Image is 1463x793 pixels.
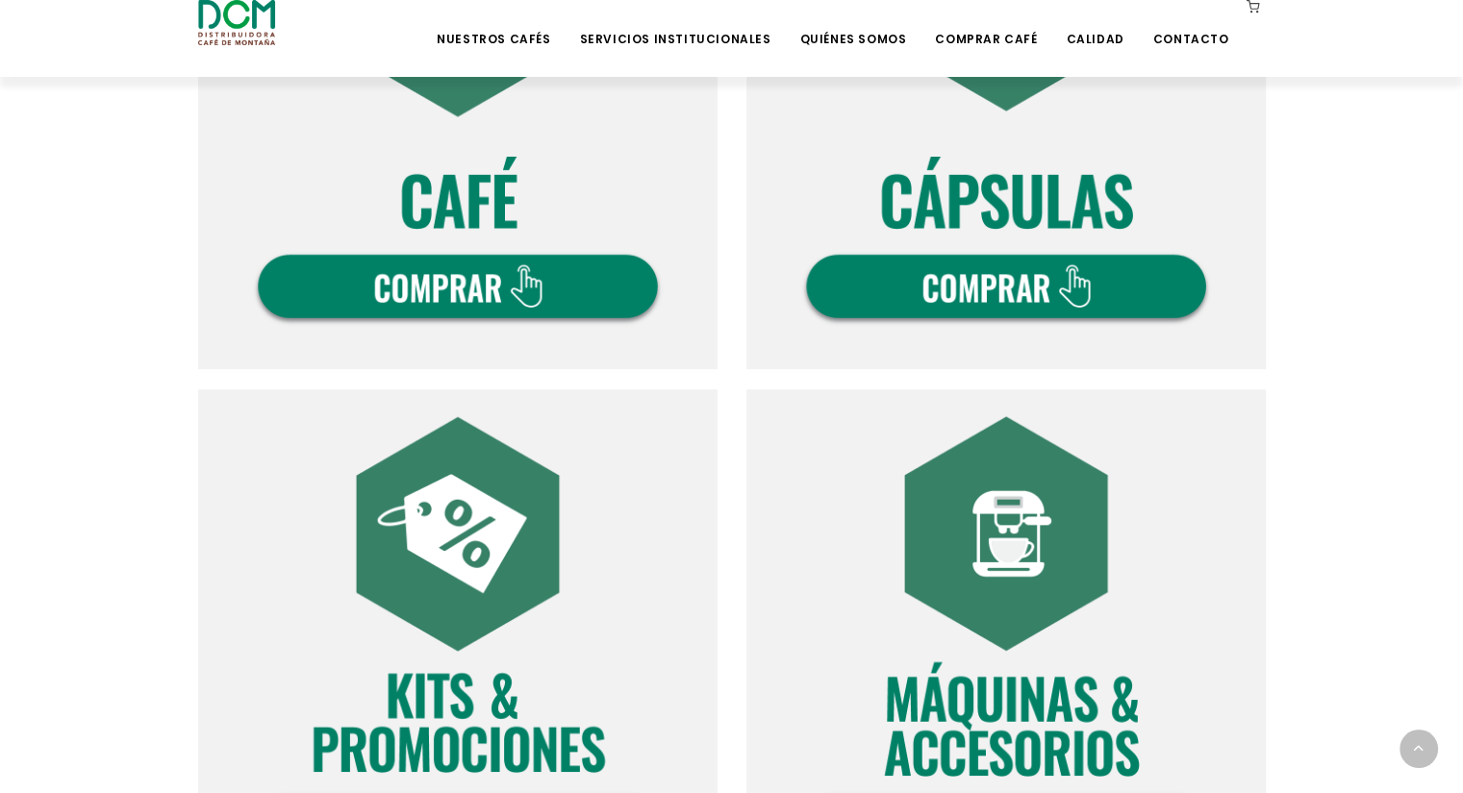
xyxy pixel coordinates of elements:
a: Servicios Institucionales [568,2,782,47]
a: Comprar Café [923,2,1048,47]
a: Contacto [1142,2,1241,47]
a: Nuestros Cafés [425,2,562,47]
a: Quiénes Somos [788,2,918,47]
a: Calidad [1054,2,1135,47]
